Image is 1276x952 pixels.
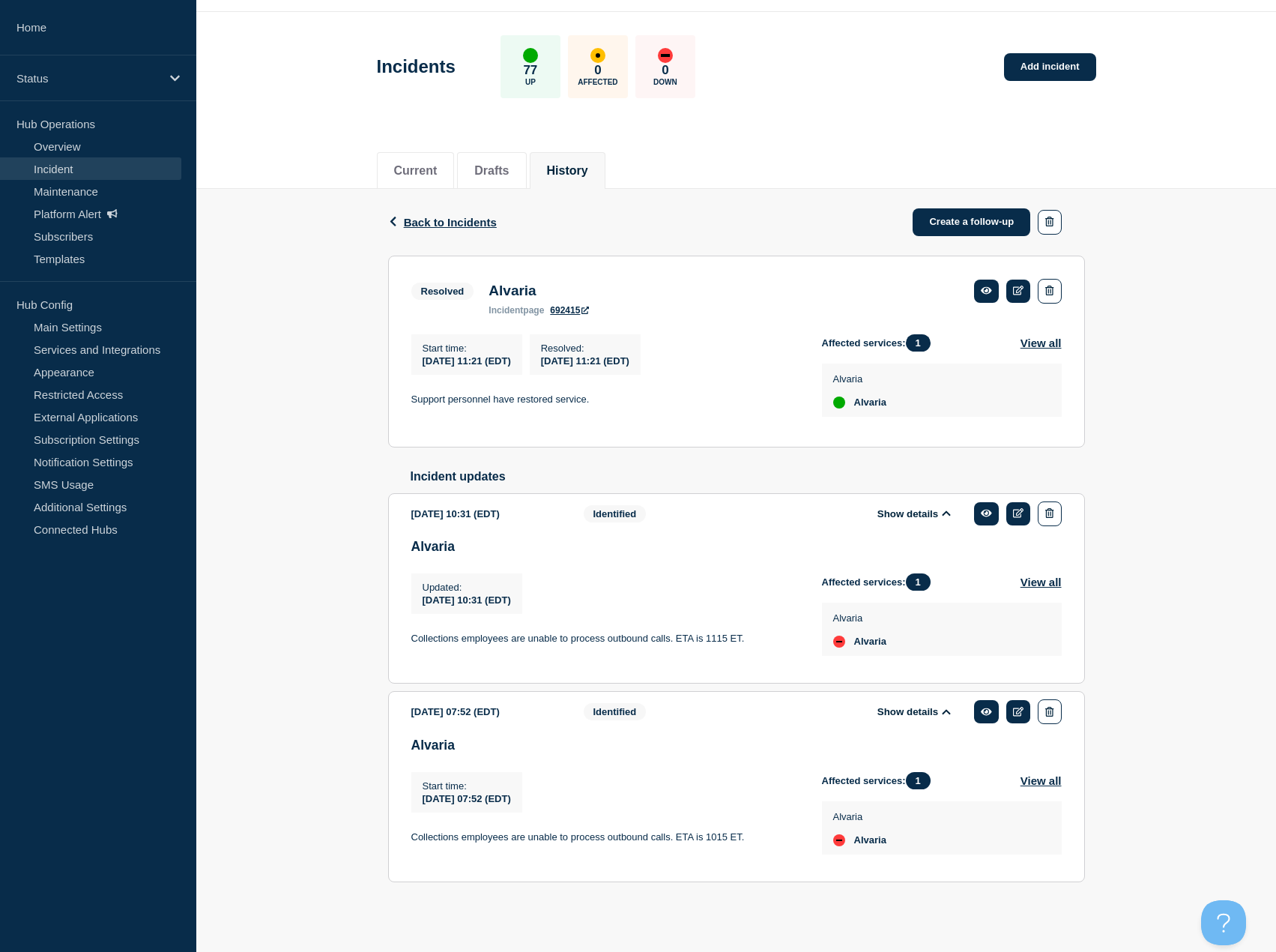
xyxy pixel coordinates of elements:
h3: Alvaria [411,539,1062,555]
span: [DATE] 11:21 (EDT) [423,355,511,367]
span: incident [489,305,523,316]
p: Status [16,72,160,85]
p: Start time : [423,343,511,354]
h1: Incidents [377,56,456,77]
span: Back to Incidents [404,216,497,229]
span: [DATE] 11:21 (EDT) [541,355,629,367]
iframe: Help Scout Beacon - Open [1201,900,1246,945]
button: Drafts [474,164,509,178]
h2: Incident updates [411,470,1085,483]
span: Alvaria [854,834,886,846]
p: Down [653,78,677,86]
div: [DATE] 07:52 (EDT) [411,699,561,724]
button: Show details [873,705,955,718]
span: Affected services: [822,573,938,591]
span: Alvaria [854,397,886,409]
h3: Alvaria [411,738,1062,753]
p: Collections employees are unable to process outbound calls. ETA is 1015 ET. [411,831,798,844]
h3: Alvaria [489,283,589,299]
span: 1 [906,573,931,591]
button: Current [394,164,438,178]
button: View all [1021,334,1062,352]
div: down [833,834,845,846]
div: affected [590,48,605,63]
span: Identified [584,505,647,522]
p: Collections employees are unable to process outbound calls. ETA is 1115 ET. [411,632,798,645]
span: Identified [584,703,647,720]
a: Create a follow-up [913,208,1030,236]
a: Add incident [1004,53,1096,81]
div: up [523,48,538,63]
span: Resolved [411,283,474,300]
p: Updated : [423,582,511,593]
button: View all [1021,573,1062,591]
a: 692415 [550,305,589,316]
p: Up [525,78,536,86]
div: up [833,397,845,409]
div: down [658,48,673,63]
p: Alvaria [833,811,886,822]
p: Alvaria [833,612,886,624]
p: Alvaria [833,373,886,385]
div: [DATE] 10:31 (EDT) [411,501,561,526]
p: Affected [578,78,617,86]
span: 1 [906,772,931,789]
button: View all [1021,772,1062,789]
span: Alvaria [854,636,886,648]
span: 1 [906,334,931,352]
p: 0 [594,63,601,78]
p: page [489,305,544,316]
p: Support personnel have restored service. [411,393,798,406]
span: [DATE] 10:31 (EDT) [423,594,511,606]
p: Start time : [423,780,511,792]
p: 77 [523,63,537,78]
span: Affected services: [822,334,938,352]
span: Affected services: [822,772,938,789]
div: down [833,636,845,648]
p: Resolved : [541,343,629,354]
p: 0 [662,63,668,78]
button: Back to Incidents [388,216,497,229]
button: History [547,164,588,178]
button: Show details [873,507,955,520]
span: [DATE] 07:52 (EDT) [423,793,511,804]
